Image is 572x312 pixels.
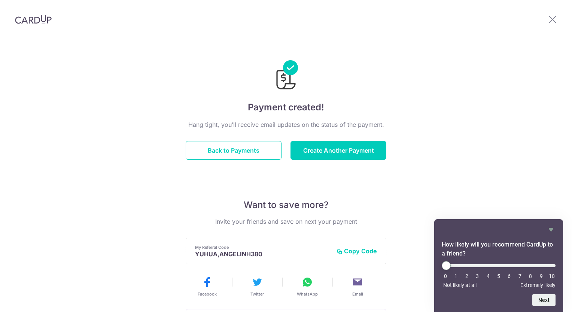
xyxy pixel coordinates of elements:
li: 1 [452,273,460,279]
button: Facebook [185,276,229,297]
button: Hide survey [547,225,556,234]
p: Hang tight, you’ll receive email updates on the status of the payment. [186,120,386,129]
li: 9 [538,273,545,279]
span: WhatsApp [297,291,318,297]
span: Twitter [250,291,264,297]
button: Twitter [235,276,279,297]
li: 5 [495,273,502,279]
li: 8 [527,273,534,279]
h4: Payment created! [186,101,386,114]
p: Want to save more? [186,199,386,211]
li: 10 [548,273,556,279]
li: 3 [474,273,481,279]
li: 0 [442,273,449,279]
p: Invite your friends and save on next your payment [186,217,386,226]
div: How likely will you recommend CardUp to a friend? Select an option from 0 to 10, with 0 being Not... [442,225,556,306]
h2: How likely will you recommend CardUp to a friend? Select an option from 0 to 10, with 0 being Not... [442,240,556,258]
p: My Referral Code [195,244,331,250]
img: Payments [274,60,298,92]
button: Back to Payments [186,141,282,160]
span: Not likely at all [443,282,477,288]
li: 7 [516,273,524,279]
button: WhatsApp [285,276,329,297]
button: Copy Code [337,247,377,255]
p: YUHUA,ANGELINH380 [195,250,331,258]
span: Extremely likely [520,282,556,288]
img: CardUp [15,15,52,24]
div: How likely will you recommend CardUp to a friend? Select an option from 0 to 10, with 0 being Not... [442,261,556,288]
span: Facebook [198,291,217,297]
button: Email [335,276,380,297]
button: Create Another Payment [290,141,386,160]
button: Next question [532,294,556,306]
li: 4 [484,273,492,279]
li: 6 [505,273,513,279]
span: Email [352,291,363,297]
li: 2 [463,273,471,279]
